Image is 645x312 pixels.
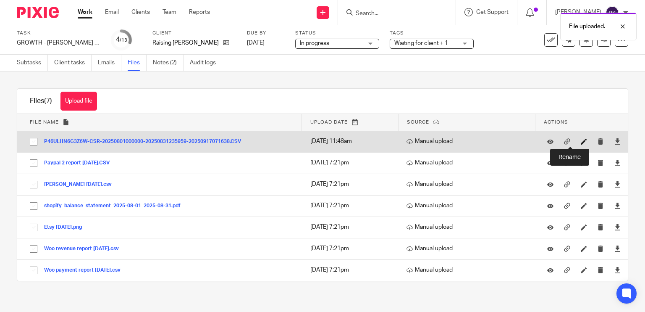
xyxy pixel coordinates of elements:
a: Subtasks [17,55,48,71]
input: Select [26,262,42,278]
a: Download [614,223,621,231]
p: Manual upload [406,180,531,188]
button: P46ULHN6G3Z6W-CSR-20250801000000-20250831235959-20250917071638.CSV [44,139,247,145]
label: Task [17,30,101,37]
p: Raising [PERSON_NAME] [152,39,219,47]
a: Download [614,137,621,145]
a: Audit logs [190,55,222,71]
p: Manual upload [406,137,531,145]
input: Select [26,219,42,235]
a: Client tasks [54,55,92,71]
a: Download [614,180,621,188]
span: [DATE] [247,40,265,46]
label: Client [152,30,236,37]
small: /13 [120,38,127,42]
span: (7) [44,98,52,104]
p: [DATE] 7:21pm [310,201,394,210]
a: Download [614,201,621,210]
span: In progress [300,40,329,46]
button: Etsy [DATE].png [44,225,88,230]
a: Notes (2) [153,55,184,71]
div: 4 [116,35,127,45]
a: Download [614,244,621,253]
input: Select [26,134,42,150]
a: Work [78,8,92,16]
a: Team [163,8,176,16]
div: GROWTH - Kristin Nobles - August 2025 [17,39,101,47]
button: Woo payment report [DATE].csv [44,267,127,273]
p: [DATE] 7:21pm [310,266,394,274]
div: GROWTH - [PERSON_NAME] - [DATE] [17,39,101,47]
a: Download [614,266,621,274]
p: Manual upload [406,223,531,231]
input: Select [26,241,42,257]
p: [DATE] 7:21pm [310,244,394,253]
input: Select [26,155,42,171]
a: Emails [98,55,121,71]
img: Pixie [17,7,59,18]
h1: Files [30,97,52,106]
button: shopify_balance_statement_2025-08-01_2025-08-31.pdf [44,203,187,209]
input: Select [26,177,42,193]
button: Woo revenue report [DATE].csv [44,246,125,252]
span: Source [407,120,429,124]
p: Manual upload [406,201,531,210]
img: svg%3E [606,6,619,19]
button: Upload file [60,92,97,111]
label: Due by [247,30,285,37]
a: Reports [189,8,210,16]
p: [DATE] 7:21pm [310,180,394,188]
a: Files [128,55,147,71]
span: Actions [544,120,568,124]
a: Download [614,159,621,167]
p: File uploaded. [569,22,605,31]
a: Clients [131,8,150,16]
a: Email [105,8,119,16]
input: Select [26,198,42,214]
span: Waiting for client + 1 [394,40,448,46]
span: File name [30,120,59,124]
label: Status [295,30,379,37]
p: Manual upload [406,266,531,274]
span: Upload date [310,120,348,124]
p: [DATE] 7:21pm [310,223,394,231]
p: Manual upload [406,159,531,167]
p: [DATE] 11:48am [310,137,394,145]
button: Paypal 2 report [DATE].CSV [44,160,116,166]
button: [PERSON_NAME] [DATE].csv [44,182,118,188]
p: Manual upload [406,244,531,253]
p: [DATE] 7:21pm [310,159,394,167]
